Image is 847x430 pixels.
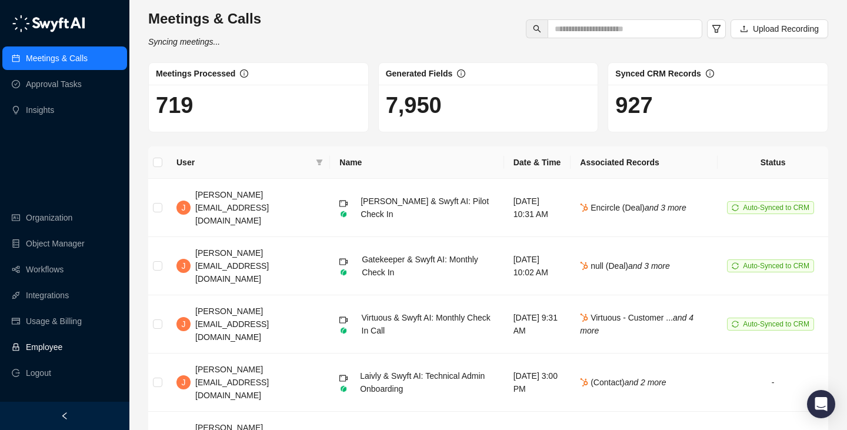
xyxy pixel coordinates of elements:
h3: Meetings & Calls [148,9,261,28]
button: Upload Recording [731,19,828,38]
span: Generated Fields [386,69,453,78]
span: filter [712,24,721,34]
img: grain-rgTwWAhv.png [339,210,348,218]
i: and 3 more [628,261,670,271]
span: video-camera [339,374,348,382]
span: Meetings Processed [156,69,235,78]
h1: 719 [156,92,361,119]
h1: 7,950 [386,92,591,119]
a: Integrations [26,284,69,307]
span: Encircle (Deal) [580,203,686,212]
td: [DATE] 10:02 AM [504,237,571,295]
a: Workflows [26,258,64,281]
div: Open Intercom Messenger [807,390,835,418]
span: Upload Recording [753,22,819,35]
span: J [182,318,186,331]
span: sync [732,321,739,328]
a: Insights [26,98,54,122]
td: [DATE] 10:31 AM [504,179,571,237]
span: [PERSON_NAME][EMAIL_ADDRESS][DOMAIN_NAME] [195,190,269,225]
span: J [182,376,186,389]
span: info-circle [706,69,714,78]
span: sync [732,204,739,211]
span: Gatekeeper & Swyft AI: Monthly Check In [362,255,478,277]
i: Syncing meetings... [148,37,220,46]
span: User [176,156,311,169]
td: [DATE] 3:00 PM [504,354,571,412]
span: [PERSON_NAME][EMAIL_ADDRESS][DOMAIN_NAME] [195,306,269,342]
a: Usage & Billing [26,309,82,333]
th: Date & Time [504,146,571,179]
i: and 4 more [580,313,693,335]
span: J [182,259,186,272]
span: Synced CRM Records [615,69,701,78]
a: Organization [26,206,72,229]
span: (Contact) [580,378,666,387]
img: grain-rgTwWAhv.png [339,385,348,393]
span: [PERSON_NAME] & Swyft AI: Pilot Check In [361,196,489,219]
span: info-circle [457,69,465,78]
a: Employee [26,335,62,359]
span: sync [732,262,739,269]
i: and 2 more [625,378,666,387]
span: video-camera [339,199,348,208]
span: logout [12,369,20,377]
th: Status [718,146,828,179]
span: [PERSON_NAME][EMAIL_ADDRESS][DOMAIN_NAME] [195,248,269,284]
a: Approval Tasks [26,72,82,96]
span: Logout [26,361,51,385]
img: logo-05li4sbe.png [12,15,85,32]
span: info-circle [240,69,248,78]
th: Name [330,146,503,179]
a: Object Manager [26,232,85,255]
span: Auto-Synced to CRM [743,204,809,212]
span: video-camera [339,316,348,324]
th: Associated Records [571,146,718,179]
td: [DATE] 9:31 AM [504,295,571,354]
h1: 927 [615,92,821,119]
span: Virtuous - Customer ... [580,313,693,335]
span: [PERSON_NAME][EMAIL_ADDRESS][DOMAIN_NAME] [195,365,269,400]
span: J [182,201,186,214]
span: null (Deal) [580,261,670,271]
a: Meetings & Calls [26,46,88,70]
i: and 3 more [645,203,686,212]
span: Laivly & Swyft AI: Technical Admin Onboarding [360,371,485,394]
img: grain-rgTwWAhv.png [339,326,348,335]
span: search [533,25,541,33]
span: left [61,412,69,420]
img: grain-rgTwWAhv.png [339,268,348,276]
span: filter [316,159,323,166]
span: video-camera [339,258,348,266]
span: Auto-Synced to CRM [743,262,809,270]
span: Auto-Synced to CRM [743,320,809,328]
span: Virtuous & Swyft AI: Monthly Check In Call [362,313,491,335]
td: - [718,354,828,412]
span: upload [740,25,748,33]
span: filter [314,154,325,171]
